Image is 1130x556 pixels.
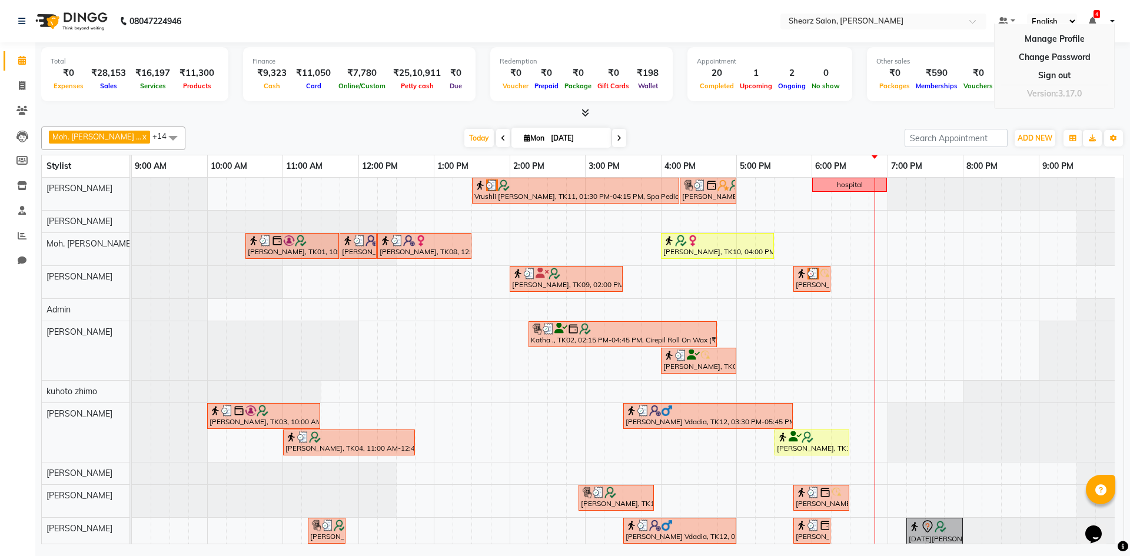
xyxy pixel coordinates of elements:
[737,158,774,175] a: 5:00 PM
[87,66,131,80] div: ₹28,153
[737,82,775,90] span: Upcoming
[447,82,465,90] span: Due
[51,66,87,80] div: ₹0
[775,82,809,90] span: Ongoing
[809,82,843,90] span: No show
[809,66,843,80] div: 0
[284,431,414,454] div: [PERSON_NAME], TK04, 11:00 AM-12:45 PM, DF Hair wash - Below Shoulder,Touch up -upto 2 inch -Inoa
[775,66,809,80] div: 2
[531,82,561,90] span: Prepaid
[624,405,792,427] div: [PERSON_NAME] Vdadia, TK12, 03:30 PM-05:45 PM, Men hair cut,[PERSON_NAME] crafting,Women hair cut
[500,56,663,66] div: Redemption
[464,129,494,147] span: Today
[908,520,962,544] div: [DATE][PERSON_NAME], TK19, 07:15 PM-08:00 PM, Men hair cut
[208,158,250,175] a: 10:00 AM
[137,82,169,90] span: Services
[662,158,699,175] a: 4:00 PM
[1094,10,1100,18] span: 4
[46,271,112,282] span: [PERSON_NAME]
[1039,158,1076,175] a: 9:00 PM
[46,238,141,249] span: Moh. [PERSON_NAME] ...
[586,158,623,175] a: 3:00 PM
[51,82,87,90] span: Expenses
[500,66,531,80] div: ₹0
[795,520,829,542] div: [PERSON_NAME], TK17, 05:45 PM-06:15 PM, Loreal Hair wash - Below Shoulder
[500,82,531,90] span: Voucher
[132,158,169,175] a: 9:00 AM
[580,487,653,509] div: [PERSON_NAME], TK14, 02:55 PM-03:55 PM, Men hair cut,Addtional K wash - [DEMOGRAPHIC_DATA]
[291,66,335,80] div: ₹11,050
[30,5,111,38] img: logo
[1089,16,1096,26] a: 4
[913,82,960,90] span: Memberships
[97,82,120,90] span: Sales
[335,66,388,80] div: ₹7,780
[681,179,735,202] div: [PERSON_NAME], TK15, 04:15 PM-05:00 PM, Upperlip stripless,Chin stripless,Eyebrow stripless
[876,66,913,80] div: ₹0
[335,82,388,90] span: Online/Custom
[152,131,175,141] span: +14
[46,327,112,337] span: [PERSON_NAME]
[1015,130,1055,147] button: ADD NEW
[52,132,141,141] span: Moh. [PERSON_NAME] ...
[662,235,773,257] div: [PERSON_NAME], TK10, 04:00 PM-05:30 PM, Touch-up 2 inch - Majirel
[888,158,925,175] a: 7:00 PM
[398,82,437,90] span: Petty cash
[131,66,175,80] div: ₹16,197
[1081,509,1118,544] iframe: chat widget
[46,304,71,315] span: Admin
[1001,66,1108,85] a: Sign out
[303,82,324,90] span: Card
[594,66,632,80] div: ₹0
[51,56,219,66] div: Total
[662,349,735,372] div: [PERSON_NAME], TK06, 04:00 PM-05:00 PM, Eyebrow threading,Upperlip threading,Chin threading,Foreh...
[1018,134,1052,142] span: ADD NEW
[309,520,344,542] div: [PERSON_NAME], TK05, 11:20 AM-11:50 AM, Eyebrow threading,Upperlip threading
[129,5,181,38] b: 08047224946
[960,82,996,90] span: Vouchers
[341,235,375,257] div: [PERSON_NAME], TK07, 11:45 AM-12:15 PM, [PERSON_NAME] crafting
[632,66,663,80] div: ₹198
[624,520,735,542] div: [PERSON_NAME] Vdadia, TK12, 03:30 PM-05:00 PM, Women hair cut,Kerastase Fusion dose Treatment
[46,490,112,501] span: [PERSON_NAME]
[511,268,621,290] div: [PERSON_NAME], TK09, 02:00 PM-03:30 PM, Touch-up 2 inch - Majirel
[359,158,401,175] a: 12:00 PM
[446,66,466,80] div: ₹0
[141,132,147,141] a: x
[1001,85,1108,102] div: Version:3.17.0
[697,82,737,90] span: Completed
[510,158,547,175] a: 2:00 PM
[547,129,606,147] input: 2025-09-01
[473,179,678,202] div: Vrushli [PERSON_NAME], TK11, 01:30 PM-04:15 PM, Spa Pedicure (₹2700),Full hand international wax ...
[905,129,1008,147] input: Search Appointment
[837,179,863,190] div: hospital
[521,134,547,142] span: Mon
[46,468,112,478] span: [PERSON_NAME]
[180,82,214,90] span: Products
[46,523,112,534] span: [PERSON_NAME]
[252,66,291,80] div: ₹9,323
[697,56,843,66] div: Appointment
[913,66,960,80] div: ₹590
[46,183,112,194] span: [PERSON_NAME]
[531,66,561,80] div: ₹0
[963,158,1001,175] a: 8:00 PM
[388,66,446,80] div: ₹25,10,911
[812,158,849,175] a: 6:00 PM
[530,323,716,345] div: Katha ., TK02, 02:15 PM-04:45 PM, Cirepil Roll On Wax (₹1325),Brazilian stripless international w...
[208,405,319,427] div: [PERSON_NAME], TK03, 10:00 AM-11:30 AM, Men hair cut,[PERSON_NAME] crafting,Addtional K wash - [D...
[697,66,737,80] div: 20
[378,235,470,257] div: [PERSON_NAME], TK08, 12:15 PM-01:30 PM, Sr. women hair cut,Additional Loreal Hair Wash - [DEMOGRA...
[434,158,471,175] a: 1:00 PM
[876,56,1067,66] div: Other sales
[252,56,466,66] div: Finance
[561,66,594,80] div: ₹0
[737,66,775,80] div: 1
[1001,30,1108,48] a: Manage Profile
[46,216,112,227] span: [PERSON_NAME]
[46,161,71,171] span: Stylist
[247,235,338,257] div: [PERSON_NAME], TK01, 10:30 AM-11:45 AM, [PERSON_NAME] color,Sr. [PERSON_NAME] crafting
[561,82,594,90] span: Package
[1001,48,1108,66] a: Change Password
[776,431,848,454] div: [PERSON_NAME], TK16, 05:30 PM-06:30 PM, Women hair cut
